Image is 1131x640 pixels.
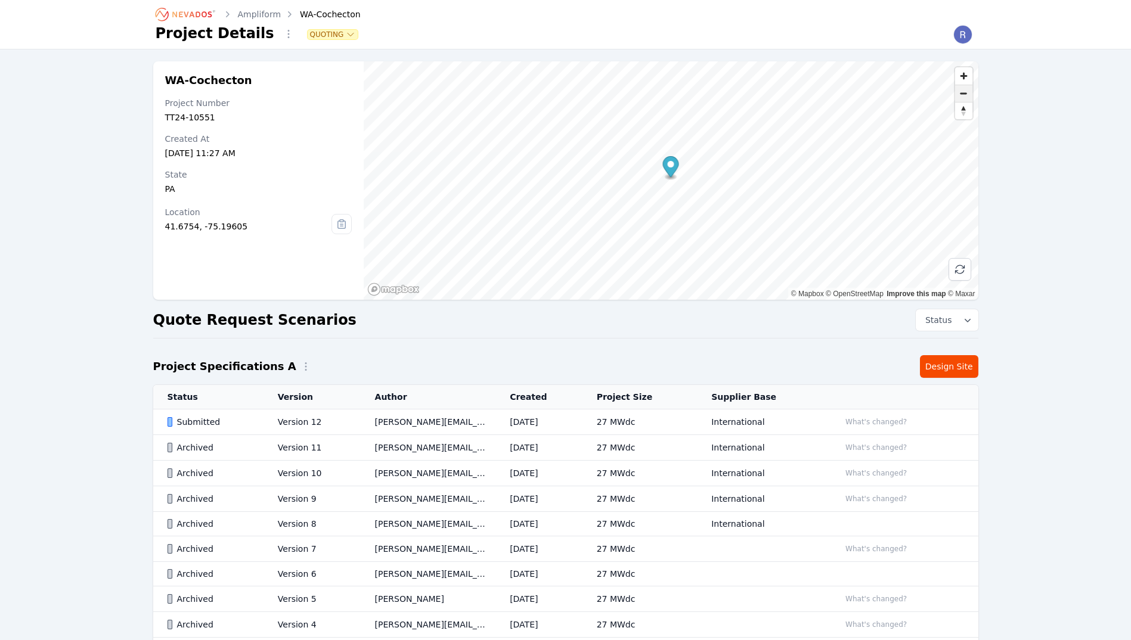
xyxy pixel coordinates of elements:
[153,536,978,562] tr: ArchivedVersion 7[PERSON_NAME][EMAIL_ADDRESS][PERSON_NAME][DOMAIN_NAME][DATE]27 MWdcWhat's changed?
[168,619,258,630] div: Archived
[582,461,698,486] td: 27 MWdc
[948,290,975,298] a: Maxar
[582,512,698,536] td: 27 MWdc
[582,486,698,512] td: 27 MWdc
[361,385,496,409] th: Author
[264,461,361,486] td: Version 10
[361,435,496,461] td: [PERSON_NAME][EMAIL_ADDRESS][PERSON_NAME][DOMAIN_NAME]
[165,183,352,195] div: PA
[697,385,826,409] th: Supplier Base
[495,385,582,409] th: Created
[156,5,361,24] nav: Breadcrumb
[697,435,826,461] td: International
[582,385,698,409] th: Project Size
[495,409,582,435] td: [DATE]
[264,385,361,409] th: Version
[955,102,972,119] button: Reset bearing to north
[153,586,978,612] tr: ArchivedVersion 5[PERSON_NAME][DATE]27 MWdcWhat's changed?
[264,435,361,461] td: Version 11
[840,492,912,505] button: What's changed?
[582,409,698,435] td: 27 MWdc
[156,24,274,43] h1: Project Details
[495,512,582,536] td: [DATE]
[364,61,978,300] canvas: Map
[264,486,361,512] td: Version 9
[153,385,264,409] th: Status
[168,543,258,555] div: Archived
[361,486,496,512] td: [PERSON_NAME][EMAIL_ADDRESS][PERSON_NAME][DOMAIN_NAME]
[697,461,826,486] td: International
[920,355,978,378] a: Design Site
[361,512,496,536] td: [PERSON_NAME][EMAIL_ADDRESS][PERSON_NAME][DOMAIN_NAME]
[264,409,361,435] td: Version 12
[955,67,972,85] button: Zoom in
[697,409,826,435] td: International
[361,586,496,612] td: [PERSON_NAME]
[361,612,496,638] td: [PERSON_NAME][EMAIL_ADDRESS][PERSON_NAME][DOMAIN_NAME]
[168,416,258,428] div: Submitted
[955,102,972,119] span: Reset bearing to north
[168,568,258,580] div: Archived
[916,309,978,331] button: Status
[165,133,352,145] div: Created At
[840,592,912,605] button: What's changed?
[165,73,352,88] h2: WA-Cochecton
[495,586,582,612] td: [DATE]
[264,612,361,638] td: Version 4
[168,493,258,505] div: Archived
[308,30,358,39] button: Quoting
[153,358,296,375] h2: Project Specifications A
[165,206,332,218] div: Location
[165,147,352,159] div: [DATE] 11:27 AM
[238,8,281,20] a: Ampliform
[168,442,258,453] div: Archived
[495,612,582,638] td: [DATE]
[840,441,912,454] button: What's changed?
[840,618,912,631] button: What's changed?
[153,409,978,435] tr: SubmittedVersion 12[PERSON_NAME][EMAIL_ADDRESS][PERSON_NAME][DOMAIN_NAME][DATE]27 MWdcInternation...
[165,97,352,109] div: Project Number
[165,169,352,181] div: State
[840,542,912,555] button: What's changed?
[955,85,972,102] span: Zoom out
[921,314,952,326] span: Status
[153,562,978,586] tr: ArchivedVersion 6[PERSON_NAME][EMAIL_ADDRESS][PERSON_NAME][DOMAIN_NAME][DATE]27 MWdc
[582,562,698,586] td: 27 MWdc
[153,310,357,330] h2: Quote Request Scenarios
[153,461,978,486] tr: ArchivedVersion 10[PERSON_NAME][EMAIL_ADDRESS][PERSON_NAME][DOMAIN_NAME][DATE]27 MWdcInternationa...
[153,435,978,461] tr: ArchivedVersion 11[PERSON_NAME][EMAIL_ADDRESS][PERSON_NAME][DOMAIN_NAME][DATE]27 MWdcInternationa...
[582,586,698,612] td: 27 MWdc
[165,220,332,232] div: 41.6754, -75.19605
[582,435,698,461] td: 27 MWdc
[495,486,582,512] td: [DATE]
[361,461,496,486] td: [PERSON_NAME][EMAIL_ADDRESS][PERSON_NAME][DOMAIN_NAME]
[495,562,582,586] td: [DATE]
[361,536,496,562] td: [PERSON_NAME][EMAIL_ADDRESS][PERSON_NAME][DOMAIN_NAME]
[582,536,698,562] td: 27 MWdc
[826,290,884,298] a: OpenStreetMap
[361,562,496,586] td: [PERSON_NAME][EMAIL_ADDRESS][PERSON_NAME][DOMAIN_NAME]
[367,282,420,296] a: Mapbox homepage
[582,612,698,638] td: 27 MWdc
[168,593,258,605] div: Archived
[495,536,582,562] td: [DATE]
[168,518,258,530] div: Archived
[697,486,826,512] td: International
[791,290,824,298] a: Mapbox
[264,586,361,612] td: Version 5
[495,461,582,486] td: [DATE]
[283,8,361,20] div: WA-Cochecton
[697,512,826,536] td: International
[840,415,912,428] button: What's changed?
[495,435,582,461] td: [DATE]
[953,25,972,44] img: Riley Caron
[840,467,912,480] button: What's changed?
[165,111,352,123] div: TT24-10551
[361,409,496,435] td: [PERSON_NAME][EMAIL_ADDRESS][PERSON_NAME][DOMAIN_NAME]
[153,486,978,512] tr: ArchivedVersion 9[PERSON_NAME][EMAIL_ADDRESS][PERSON_NAME][DOMAIN_NAME][DATE]27 MWdcInternational...
[153,612,978,638] tr: ArchivedVersion 4[PERSON_NAME][EMAIL_ADDRESS][PERSON_NAME][DOMAIN_NAME][DATE]27 MWdcWhat's changed?
[264,562,361,586] td: Version 6
[153,512,978,536] tr: ArchivedVersion 8[PERSON_NAME][EMAIL_ADDRESS][PERSON_NAME][DOMAIN_NAME][DATE]27 MWdcInternational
